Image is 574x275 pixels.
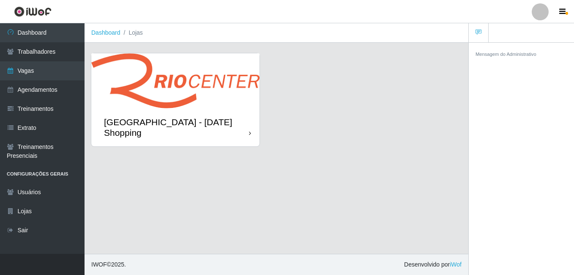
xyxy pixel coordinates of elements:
li: Lojas [120,28,143,37]
div: [GEOGRAPHIC_DATA] - [DATE] Shopping [104,117,249,138]
a: iWof [450,261,462,268]
span: IWOF [91,261,107,268]
span: Desenvolvido por [404,260,462,269]
small: Mensagem do Administrativo [476,52,536,57]
img: CoreUI Logo [14,6,52,17]
img: cardImg [91,53,260,108]
nav: breadcrumb [85,23,468,43]
a: Dashboard [91,29,120,36]
span: © 2025 . [91,260,126,269]
a: [GEOGRAPHIC_DATA] - [DATE] Shopping [91,53,260,146]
